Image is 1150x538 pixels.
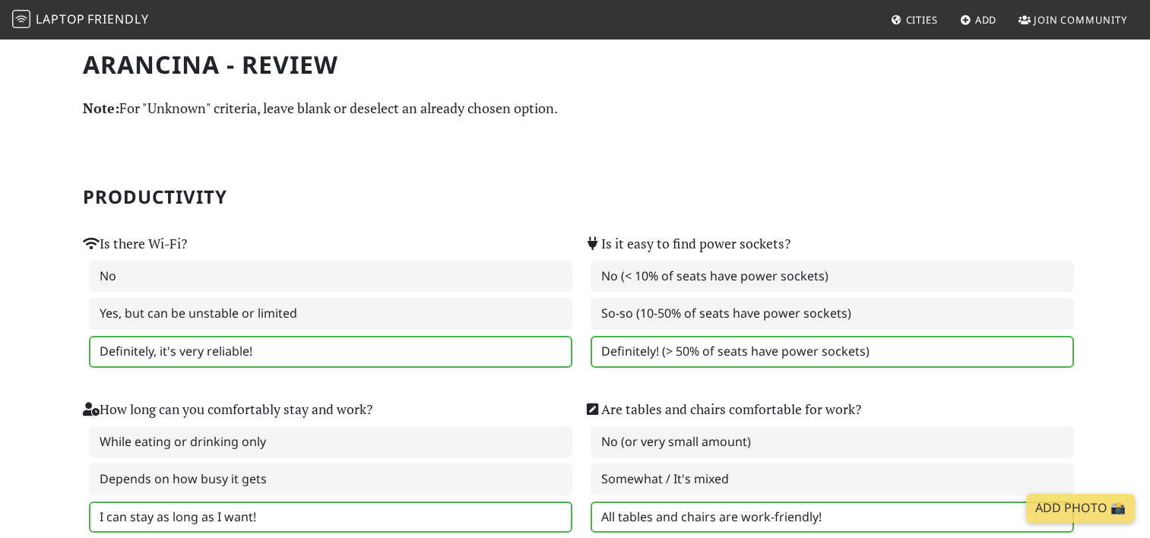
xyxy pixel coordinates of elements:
[975,13,997,27] span: Add
[585,399,861,420] label: Are tables and chairs comfortable for work?
[89,464,572,495] label: Depends on how busy it gets
[89,298,572,330] label: Yes, but can be unstable or limited
[591,298,1074,330] label: So-so (10-50% of seats have power sockets)
[89,502,572,533] label: I can stay as long as I want!
[12,10,30,28] img: LaptopFriendly
[83,50,1068,79] h1: Arancina - Review
[1012,6,1133,33] a: Join Community
[585,233,790,255] label: Is it easy to find power sockets?
[87,11,148,27] span: Friendly
[1026,494,1135,523] a: Add Photo 📸
[89,261,572,293] label: No
[12,7,149,33] a: LaptopFriendly LaptopFriendly
[83,99,119,117] strong: Note:
[906,13,938,27] span: Cities
[591,464,1074,495] label: Somewhat / It's mixed
[89,426,572,458] label: While eating or drinking only
[591,426,1074,458] label: No (or very small amount)
[83,399,372,420] label: How long can you comfortably stay and work?
[36,11,85,27] span: Laptop
[89,336,572,368] label: Definitely, it's very reliable!
[83,186,1068,208] h2: Productivity
[83,97,1068,119] p: For "Unknown" criteria, leave blank or deselect an already chosen option.
[591,261,1074,293] label: No (< 10% of seats have power sockets)
[591,336,1074,368] label: Definitely! (> 50% of seats have power sockets)
[885,6,944,33] a: Cities
[1034,13,1127,27] span: Join Community
[591,502,1074,533] label: All tables and chairs are work-friendly!
[83,233,187,255] label: Is there Wi-Fi?
[954,6,1003,33] a: Add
